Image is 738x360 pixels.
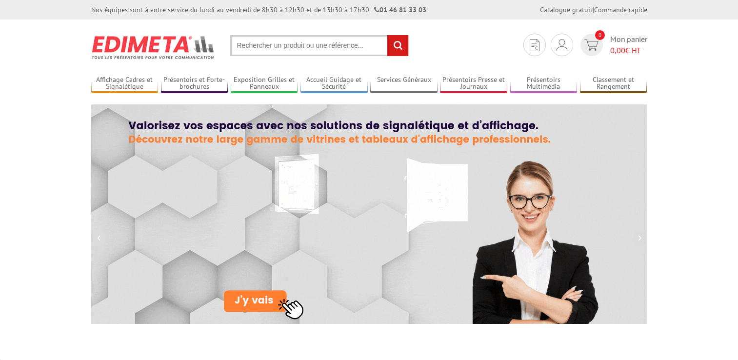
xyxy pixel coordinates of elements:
[610,45,625,55] span: 0,00
[230,35,409,56] input: Rechercher un produit ou une référence...
[370,76,438,92] a: Services Généraux
[374,5,426,14] strong: 01 46 81 33 03
[540,5,647,15] div: |
[300,76,368,92] a: Accueil Guidage et Sécurité
[510,76,578,92] a: Présentoirs Multimédia
[584,40,598,51] img: devis rapide
[161,76,228,92] a: Présentoirs et Porte-brochures
[595,30,605,40] span: 0
[440,76,507,92] a: Présentoirs Presse et Journaux
[530,39,539,51] img: devis rapide
[231,76,298,92] a: Exposition Grilles et Panneaux
[594,5,647,14] a: Commande rapide
[540,5,593,14] a: Catalogue gratuit
[91,29,216,65] img: Présentoir, panneau, stand - Edimeta - PLV, affichage, mobilier bureau, entreprise
[387,35,408,56] input: rechercher
[580,76,647,92] a: Classement et Rangement
[578,34,647,56] a: devis rapide 0 Mon panier 0,00€ HT
[557,39,567,51] img: devis rapide
[91,5,426,15] div: Nos équipes sont à votre service du lundi au vendredi de 8h30 à 12h30 et de 13h30 à 17h30
[610,34,647,56] span: Mon panier
[610,45,647,56] span: € HT
[91,76,159,92] a: Affichage Cadres et Signalétique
